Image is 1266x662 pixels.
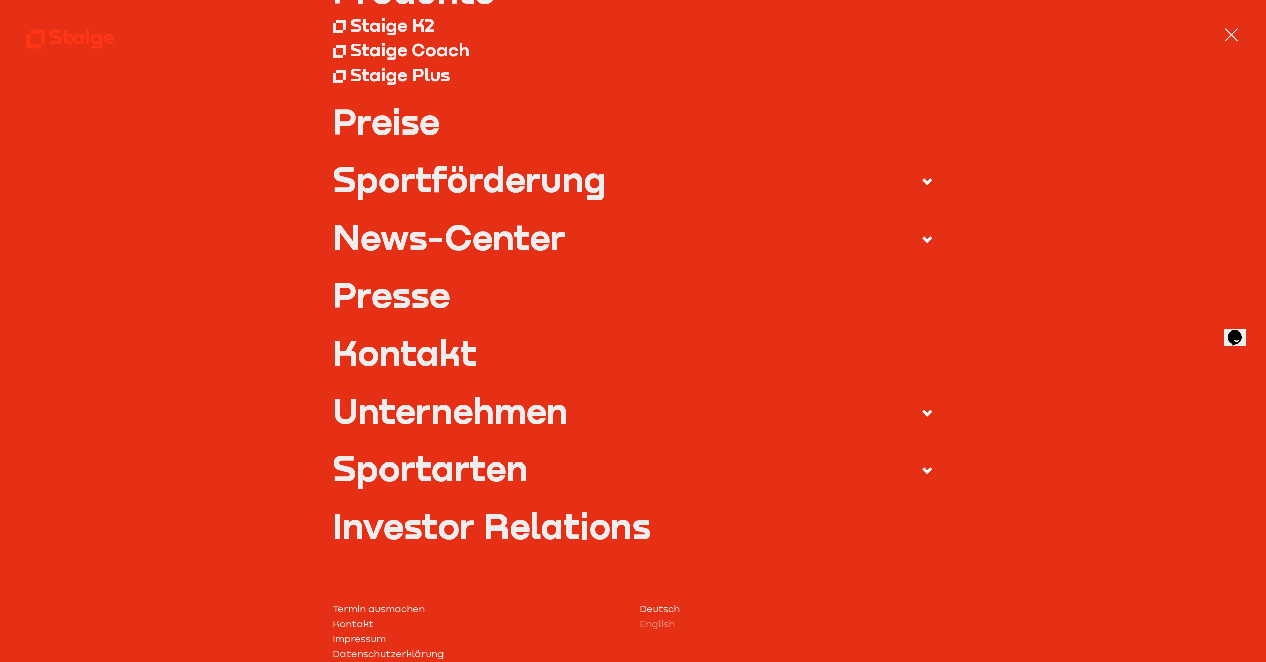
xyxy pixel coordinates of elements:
[333,13,933,38] a: Staige K2
[333,277,933,312] a: Presse
[333,393,568,428] div: Unternehmen
[333,646,626,661] a: Datenschutzerklärung
[1224,316,1256,346] iframe: chat widget
[350,39,469,60] div: Staige Coach
[350,14,434,36] div: Staige K2
[640,616,933,631] a: English
[640,601,933,616] a: Deutsch
[333,508,933,543] a: Investor Relations
[333,162,606,196] div: Sportförderung
[333,220,565,254] div: News-Center
[333,450,528,485] div: Sportarten
[333,616,626,631] a: Kontakt
[333,104,933,139] a: Preise
[350,63,450,85] div: Staige Plus
[333,62,933,87] a: Staige Plus
[333,335,933,370] a: Kontakt
[333,37,933,62] a: Staige Coach
[333,601,626,616] a: Termin ausmachen
[333,631,626,646] a: Impressum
